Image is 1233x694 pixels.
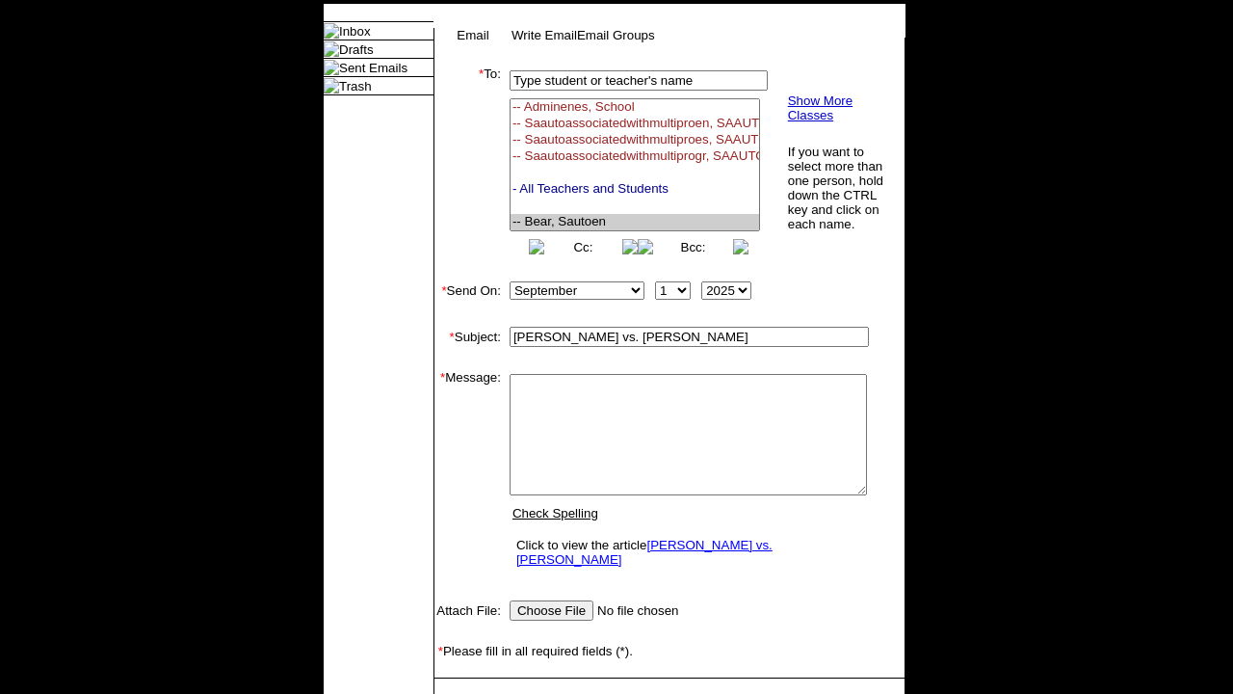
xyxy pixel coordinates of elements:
[573,240,592,254] a: Cc:
[516,538,773,567] a: [PERSON_NAME] vs. [PERSON_NAME]
[511,99,759,116] option: -- Adminenes, School
[681,240,706,254] a: Bcc:
[434,625,454,644] img: spacer.gif
[434,678,435,679] img: spacer.gif
[434,658,454,678] img: spacer.gif
[501,473,502,474] img: spacer.gif
[434,577,454,597] img: spacer.gif
[434,67,501,258] td: To:
[324,60,339,75] img: folder_icon.gif
[434,644,905,658] td: Please fill in all required fields (*).
[511,181,759,198] option: - All Teachers and Students
[511,148,759,165] option: -- Saautoassociatedwithmultiprogr, SAAUTOASSOCIATEDWITHMULTIPROGRAMCLA
[501,158,506,168] img: spacer.gif
[512,533,865,572] td: Click to view the article
[622,239,638,254] img: button_right.png
[511,116,759,132] option: -- Saautoassociatedwithmultiproen, SAAUTOASSOCIATEDWITHMULTIPROGRAMEN
[339,79,372,93] a: Trash
[434,597,501,625] td: Attach File:
[324,41,339,57] img: folder_icon.gif
[501,336,502,337] img: spacer.gif
[457,28,488,42] a: Email
[529,239,544,254] img: button_left.png
[434,323,501,351] td: Subject:
[638,239,653,254] img: button_left.png
[339,61,407,75] a: Sent Emails
[339,24,371,39] a: Inbox
[434,278,501,304] td: Send On:
[512,28,577,42] a: Write Email
[511,132,759,148] option: -- Saautoassociatedwithmultiproes, SAAUTOASSOCIATEDWITHMULTIPROGRAMES
[511,214,759,230] option: -- Bear, Sautoen
[324,78,339,93] img: folder_icon.gif
[324,23,339,39] img: folder_icon.gif
[501,290,502,291] img: spacer.gif
[577,28,655,42] a: Email Groups
[733,239,748,254] img: button_right.png
[434,351,454,370] img: spacer.gif
[787,144,889,232] td: If you want to select more than one person, hold down the CTRL key and click on each name.
[512,506,598,520] a: Check Spelling
[339,42,374,57] a: Drafts
[434,304,454,323] img: spacer.gif
[501,610,502,611] img: spacer.gif
[434,258,454,278] img: spacer.gif
[434,370,501,577] td: Message:
[434,679,449,693] img: spacer.gif
[788,93,853,122] a: Show More Classes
